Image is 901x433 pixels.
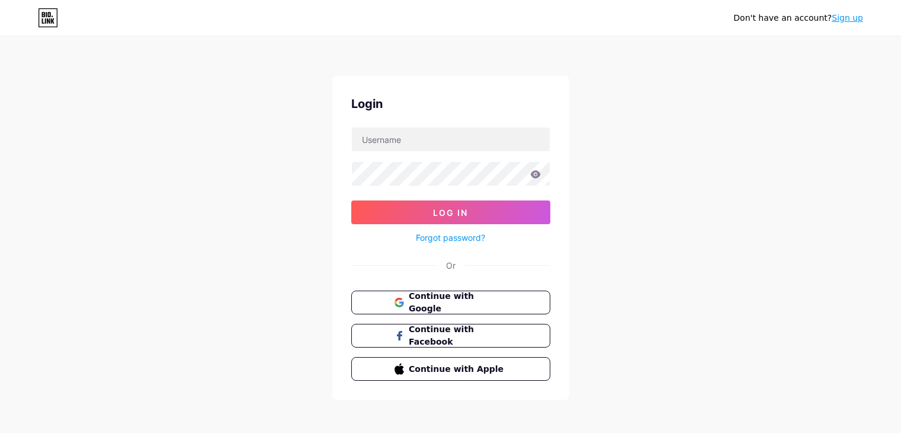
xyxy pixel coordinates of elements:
[446,259,456,272] div: Or
[351,324,550,348] button: Continue with Facebook
[351,200,550,224] button: Log In
[733,12,863,24] div: Don't have an account?
[409,290,506,315] span: Continue with Google
[409,363,506,375] span: Continue with Apple
[832,13,863,23] a: Sign up
[433,208,468,218] span: Log In
[351,357,550,381] button: Continue with Apple
[352,128,550,151] input: Username
[416,231,485,244] a: Forgot password?
[351,95,550,113] div: Login
[409,323,506,348] span: Continue with Facebook
[351,291,550,314] button: Continue with Google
